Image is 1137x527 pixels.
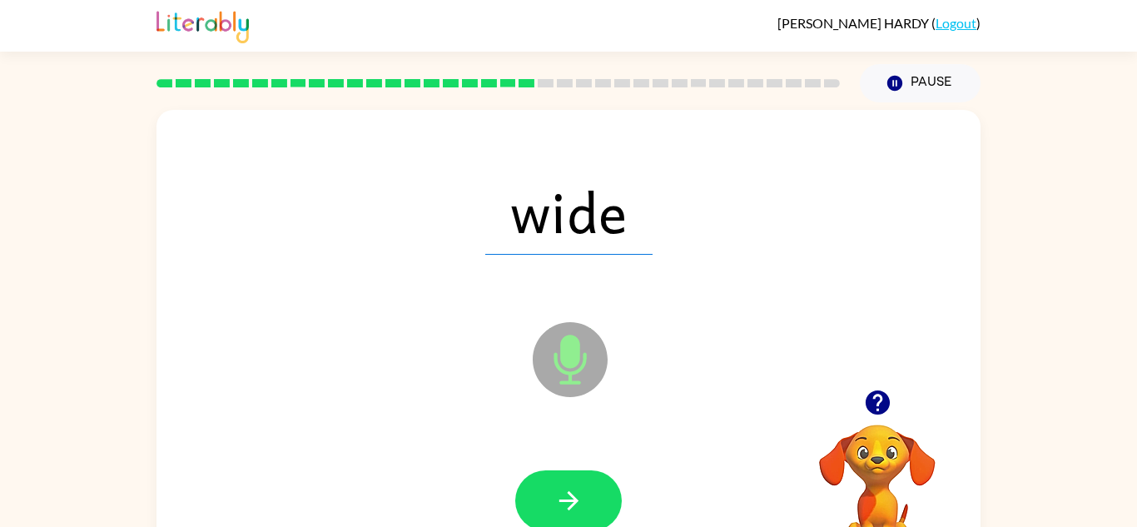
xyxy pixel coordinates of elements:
a: Logout [936,15,976,31]
div: ( ) [777,15,981,31]
img: Literably [156,7,249,43]
button: Pause [860,64,981,102]
span: [PERSON_NAME] HARDY [777,15,931,31]
span: wide [485,168,653,255]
